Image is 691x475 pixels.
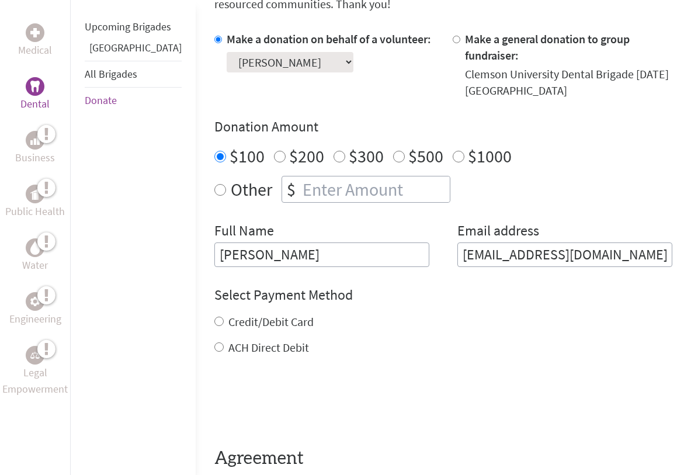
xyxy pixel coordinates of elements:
[26,238,44,257] div: Water
[18,23,52,58] a: MedicalMedical
[30,188,40,200] img: Public Health
[85,88,182,113] li: Donate
[408,145,443,167] label: $500
[85,67,137,81] a: All Brigades
[465,32,630,63] label: Make a general donation to group fundraiser:
[214,221,274,242] label: Full Name
[26,292,44,311] div: Engineering
[26,346,44,365] div: Legal Empowerment
[468,145,512,167] label: $1000
[26,77,44,96] div: Dental
[230,145,265,167] label: $100
[30,241,40,254] img: Water
[85,20,171,33] a: Upcoming Brigades
[26,131,44,150] div: Business
[228,314,314,329] label: Credit/Debit Card
[2,365,68,397] p: Legal Empowerment
[214,242,429,267] input: Enter Full Name
[300,176,450,202] input: Enter Amount
[22,257,48,273] p: Water
[5,185,65,220] a: Public HealthPublic Health
[22,238,48,273] a: WaterWater
[30,297,40,306] img: Engineering
[85,93,117,107] a: Donate
[26,23,44,42] div: Medical
[20,96,50,112] p: Dental
[9,311,61,327] p: Engineering
[228,340,309,355] label: ACH Direct Debit
[18,42,52,58] p: Medical
[15,131,55,166] a: BusinessBusiness
[85,61,182,88] li: All Brigades
[214,117,672,136] h4: Donation Amount
[349,145,384,167] label: $300
[85,14,182,40] li: Upcoming Brigades
[282,176,300,202] div: $
[231,176,272,203] label: Other
[214,379,392,425] iframe: reCAPTCHA
[5,203,65,220] p: Public Health
[214,286,672,304] h4: Select Payment Method
[85,40,182,61] li: Panama
[30,136,40,145] img: Business
[30,28,40,37] img: Medical
[9,292,61,327] a: EngineeringEngineering
[457,242,672,267] input: Your Email
[30,81,40,92] img: Dental
[457,221,539,242] label: Email address
[15,150,55,166] p: Business
[227,32,431,46] label: Make a donation on behalf of a volunteer:
[30,352,40,359] img: Legal Empowerment
[20,77,50,112] a: DentalDental
[214,448,672,469] h4: Agreement
[465,66,672,99] div: Clemson University Dental Brigade [DATE] [GEOGRAPHIC_DATA]
[2,346,68,397] a: Legal EmpowermentLegal Empowerment
[289,145,324,167] label: $200
[89,41,182,54] a: [GEOGRAPHIC_DATA]
[26,185,44,203] div: Public Health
